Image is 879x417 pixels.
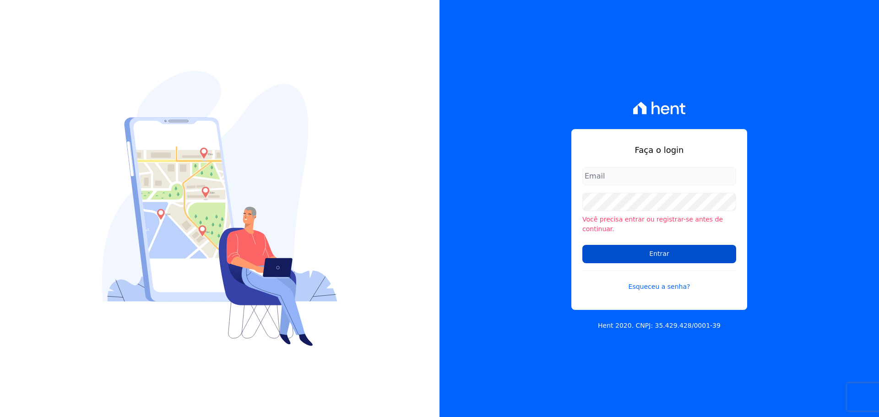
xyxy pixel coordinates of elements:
input: Entrar [582,245,736,263]
input: Email [582,167,736,185]
h1: Faça o login [582,144,736,156]
img: Login [102,71,337,346]
p: Hent 2020. CNPJ: 35.429.428/0001-39 [598,321,721,330]
li: Você precisa entrar ou registrar-se antes de continuar. [582,215,736,234]
a: Esqueceu a senha? [582,271,736,292]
